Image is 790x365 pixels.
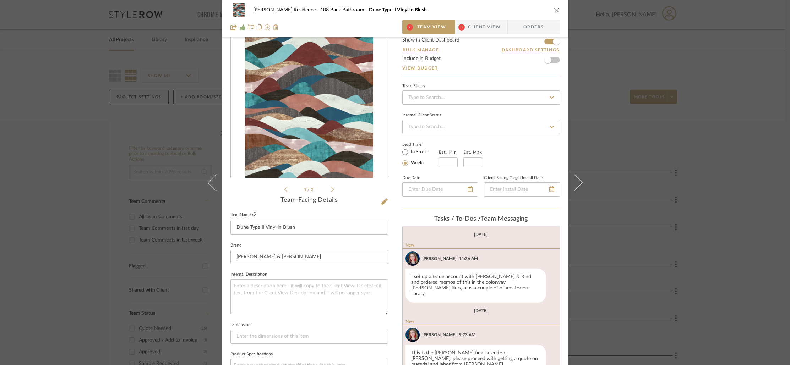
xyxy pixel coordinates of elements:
label: Brand [230,244,242,247]
span: 2 [407,24,413,31]
label: Weeks [409,160,425,166]
label: Product Specifications [230,353,273,356]
div: 0 [231,24,388,178]
img: e391cbf6-49dc-49b5-ba71-fc886888f51f_436x436.jpg [245,24,374,178]
div: Internal Client Status [402,114,441,117]
span: Tasks / To-Dos / [434,216,481,222]
span: 108 Back Bathroom [320,7,369,12]
div: [PERSON_NAME] [422,332,457,338]
label: Client-Facing Target Install Date [484,176,543,180]
a: View Budget [402,65,560,71]
label: In Stock [409,149,427,155]
div: team Messaging [402,215,560,223]
img: adae074b-7668-4466-b24c-4829218f8da9.png [405,251,420,266]
span: Team View [417,20,446,34]
button: Dashboard Settings [501,47,560,53]
span: [PERSON_NAME] Residence [253,7,320,12]
div: Team-Facing Details [230,197,388,204]
mat-radio-group: Select item type [402,148,439,167]
img: e391cbf6-49dc-49b5-ba71-fc886888f51f_48x40.jpg [230,3,247,17]
input: Type to Search… [402,90,560,105]
input: Enter Brand [230,250,388,264]
label: Est. Max [463,150,482,155]
span: Orders [516,20,552,34]
input: Type to Search… [402,120,560,134]
div: Team Status [402,84,425,88]
span: 1 [304,188,307,192]
span: Client View [468,20,501,34]
img: Remove from project [273,24,279,30]
div: New [403,243,562,249]
label: Internal Description [230,273,267,276]
label: Dimensions [230,323,252,327]
input: Enter the dimensions of this item [230,330,388,344]
div: [DATE] [474,308,488,313]
div: New [403,319,562,325]
input: Enter Install Date [484,182,560,197]
button: close [554,7,560,13]
span: 2 [311,188,314,192]
div: [DATE] [474,232,488,237]
div: I set up a trade account with [PERSON_NAME] & Kind and ordered memos of this in the colorway [PER... [405,269,546,303]
button: Bulk Manage [402,47,440,53]
div: [PERSON_NAME] [422,255,457,262]
img: adae074b-7668-4466-b24c-4829218f8da9.png [405,328,420,342]
input: Enter Item Name [230,221,388,235]
label: Item Name [230,212,256,218]
div: 11:36 AM [459,255,478,262]
div: 9:23 AM [459,332,475,338]
label: Lead Time [402,141,439,148]
label: Due Date [402,176,420,180]
input: Enter Due Date [402,182,478,197]
label: Est. Min [439,150,457,155]
span: 3 [458,24,465,31]
span: Dune Type II Vinyl in Blush [369,7,427,12]
span: / [307,188,311,192]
